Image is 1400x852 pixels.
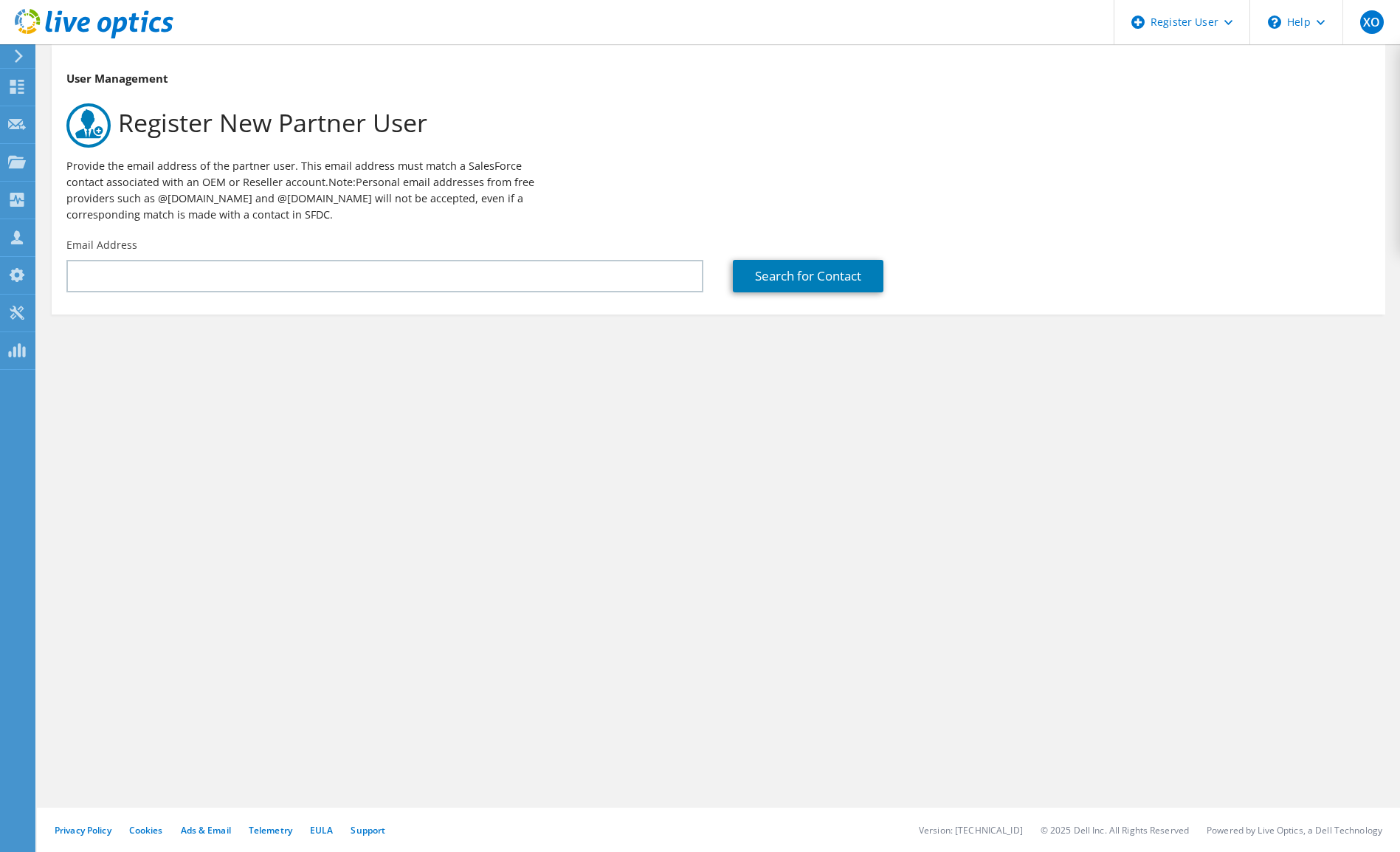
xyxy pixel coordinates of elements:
a: Telemetry [249,824,292,836]
b: Note: [328,175,356,189]
a: Cookies [129,824,163,836]
label: Email Address [66,238,137,252]
p: Provide the email address of the partner user. This email address must match a SalesForce contact... [66,158,554,223]
li: Powered by Live Optics, a Dell Technology [1207,824,1382,836]
a: Privacy Policy [55,824,111,836]
h1: Register New Partner User [66,103,1363,148]
h3: User Management [66,70,1370,86]
a: Support [351,824,385,836]
a: Ads & Email [181,824,231,836]
span: XO [1360,10,1384,34]
svg: \n [1268,16,1281,29]
li: Version: [TECHNICAL_ID] [919,824,1023,836]
a: Search for Contact [733,260,883,292]
li: © 2025 Dell Inc. All Rights Reserved [1041,824,1189,836]
a: EULA [310,824,333,836]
